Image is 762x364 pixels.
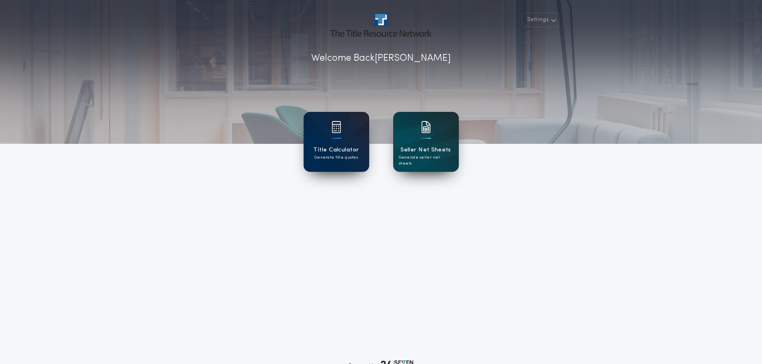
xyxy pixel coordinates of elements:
[400,145,451,155] h1: Seller Net Sheets
[332,121,341,133] img: card icon
[330,13,431,37] img: account-logo
[399,155,453,167] p: Generate seller net sheets
[522,13,560,27] button: Settings
[311,51,451,66] p: Welcome Back [PERSON_NAME]
[421,121,431,133] img: card icon
[314,155,358,161] p: Generate title quotes
[304,112,369,172] a: card iconTitle CalculatorGenerate title quotes
[313,145,359,155] h1: Title Calculator
[393,112,459,172] a: card iconSeller Net SheetsGenerate seller net sheets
